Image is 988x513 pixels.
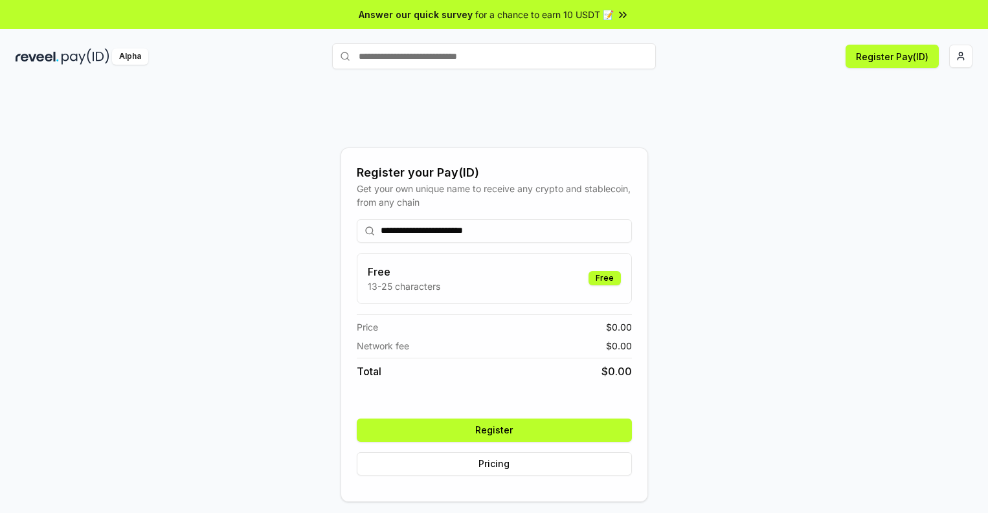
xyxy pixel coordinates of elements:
[357,320,378,334] span: Price
[368,279,440,293] p: 13-25 characters
[601,364,632,379] span: $ 0.00
[846,45,939,68] button: Register Pay(ID)
[357,182,632,209] div: Get your own unique name to receive any crypto and stablecoin, from any chain
[112,49,148,65] div: Alpha
[359,8,473,21] span: Answer our quick survey
[357,452,632,475] button: Pricing
[606,339,632,353] span: $ 0.00
[368,264,440,279] h3: Free
[606,320,632,334] span: $ 0.00
[62,49,109,65] img: pay_id
[16,49,59,65] img: reveel_dark
[357,164,632,182] div: Register your Pay(ID)
[357,364,381,379] span: Total
[475,8,614,21] span: for a chance to earn 10 USDT 📝
[357,339,409,353] span: Network fee
[589,271,621,285] div: Free
[357,419,632,442] button: Register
